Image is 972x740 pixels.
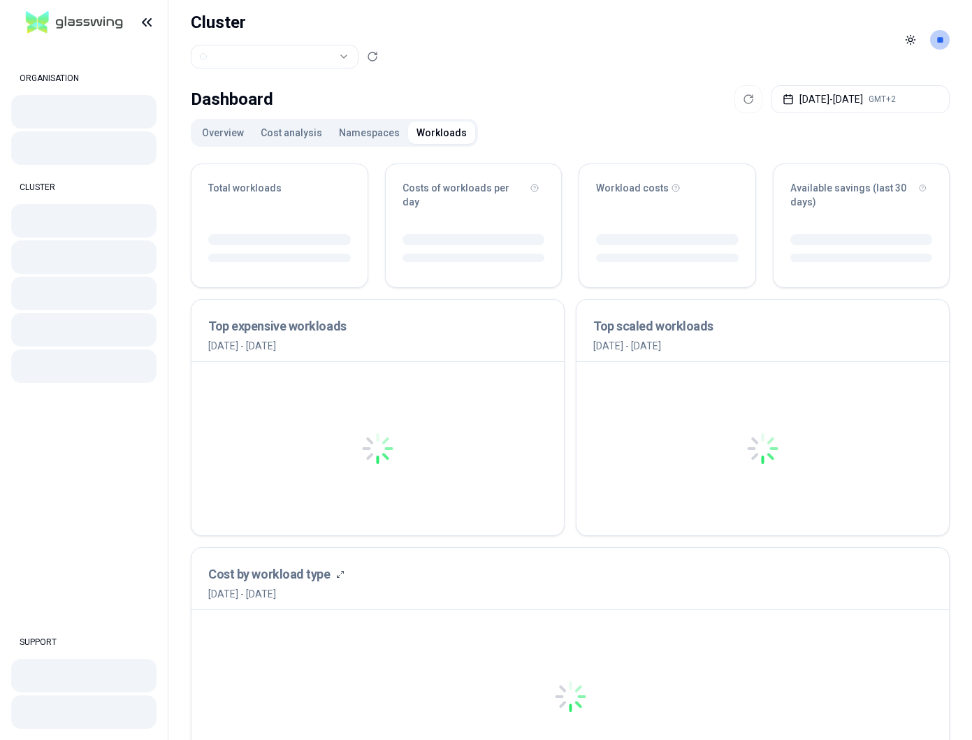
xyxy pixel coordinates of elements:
[252,122,331,144] button: Cost analysis
[11,64,157,92] div: ORGANISATION
[790,181,933,209] div: Available savings (last 30 days)
[11,628,157,656] div: SUPPORT
[208,587,344,601] span: [DATE] - [DATE]
[408,122,475,144] button: Workloads
[331,122,408,144] button: Namespaces
[191,85,273,113] div: Dashboard
[402,181,545,209] div: Costs of workloads per day
[194,122,252,144] button: Overview
[208,339,547,353] p: [DATE] - [DATE]
[20,6,129,39] img: GlassWing
[869,94,896,105] span: GMT+2
[596,181,739,195] div: Workload costs
[11,173,157,201] div: CLUSTER
[208,565,331,584] h3: Cost by workload type
[593,317,932,336] h3: Top scaled workloads
[593,339,932,353] p: [DATE] - [DATE]
[208,317,547,336] h3: Top expensive workloads
[208,181,351,195] div: Total workloads
[191,11,378,34] h1: Cluster
[191,45,358,68] button: Select a value
[771,85,950,113] button: [DATE]-[DATE]GMT+2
